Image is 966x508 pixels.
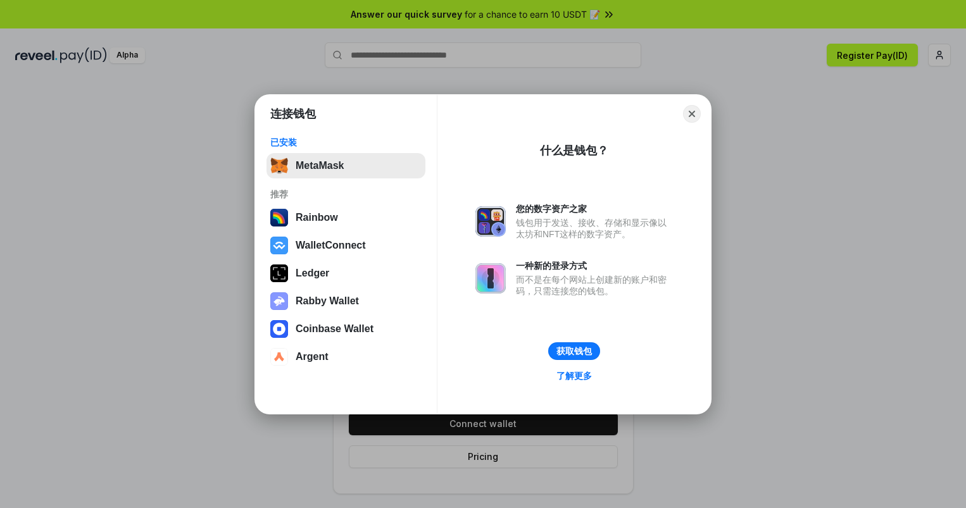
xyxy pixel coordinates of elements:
img: svg+xml,%3Csvg%20width%3D%22120%22%20height%3D%22120%22%20viewBox%3D%220%200%20120%20120%22%20fil... [270,209,288,226]
img: svg+xml,%3Csvg%20width%3D%2228%22%20height%3D%2228%22%20viewBox%3D%220%200%2028%2028%22%20fill%3D... [270,320,288,338]
button: Rainbow [267,205,425,230]
div: 获取钱包 [556,345,592,357]
div: 一种新的登录方式 [516,260,673,271]
img: svg+xml,%3Csvg%20xmlns%3D%22http%3A%2F%2Fwww.w3.org%2F2000%2Fsvg%22%20fill%3D%22none%22%20viewBox... [475,263,506,294]
div: 了解更多 [556,370,592,381]
div: Ledger [296,268,329,279]
button: 获取钱包 [548,342,600,360]
div: Argent [296,351,329,362]
button: Rabby Wallet [267,288,425,314]
div: Rabby Wallet [296,295,359,307]
div: 已安装 [270,137,422,148]
div: WalletConnect [296,240,366,251]
div: Rainbow [296,212,338,223]
div: 钱包用于发送、接收、存储和显示像以太坊和NFT这样的数字资产。 [516,217,673,240]
button: Ledger [267,261,425,286]
div: 您的数字资产之家 [516,203,673,214]
button: Close [683,105,701,123]
a: 了解更多 [549,368,599,384]
div: MetaMask [296,160,344,171]
div: 推荐 [270,189,422,200]
img: svg+xml,%3Csvg%20xmlns%3D%22http%3A%2F%2Fwww.w3.org%2F2000%2Fsvg%22%20fill%3D%22none%22%20viewBox... [475,206,506,237]
div: 而不是在每个网站上创建新的账户和密码，只需连接您的钱包。 [516,274,673,297]
div: 什么是钱包？ [540,143,608,158]
img: svg+xml,%3Csvg%20fill%3D%22none%22%20height%3D%2233%22%20viewBox%3D%220%200%2035%2033%22%20width%... [270,157,288,175]
div: Coinbase Wallet [296,323,373,335]
button: Coinbase Wallet [267,316,425,342]
img: svg+xml,%3Csvg%20xmlns%3D%22http%3A%2F%2Fwww.w3.org%2F2000%2Fsvg%22%20width%3D%2228%22%20height%3... [270,264,288,282]
button: Argent [267,344,425,369]
button: MetaMask [267,153,425,178]
img: svg+xml,%3Csvg%20width%3D%2228%22%20height%3D%2228%22%20viewBox%3D%220%200%2028%2028%22%20fill%3D... [270,237,288,254]
button: WalletConnect [267,233,425,258]
h1: 连接钱包 [270,106,316,121]
img: svg+xml,%3Csvg%20width%3D%2228%22%20height%3D%2228%22%20viewBox%3D%220%200%2028%2028%22%20fill%3D... [270,348,288,366]
img: svg+xml,%3Csvg%20xmlns%3D%22http%3A%2F%2Fwww.w3.org%2F2000%2Fsvg%22%20fill%3D%22none%22%20viewBox... [270,292,288,310]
